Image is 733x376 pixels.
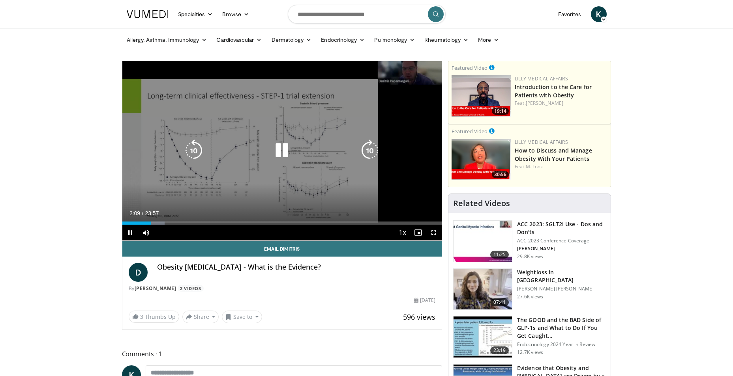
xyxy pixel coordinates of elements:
img: acc2e291-ced4-4dd5-b17b-d06994da28f3.png.150x105_q85_crop-smart_upscale.png [452,75,511,117]
div: Feat. [515,100,607,107]
a: K [591,6,607,22]
a: 11:25 ACC 2023: SGLT2i Use - Dos and Don'ts ACC 2023 Conference Coverage [PERSON_NAME] 29.8K views [453,220,606,262]
h3: The GOOD and the BAD Side of GLP-1s and What to Do If You Get Caught… [517,316,606,340]
span: 07:41 [490,298,509,306]
button: Save to [222,311,262,323]
p: 12.7K views [517,349,543,356]
a: [PERSON_NAME] [135,285,176,292]
span: 3 [140,313,143,320]
a: 23:19 The GOOD and the BAD Side of GLP-1s and What to Do If You Get Caught… Endocrinology 2024 Ye... [453,316,606,358]
span: / [142,210,144,216]
p: 27.6K views [517,294,543,300]
span: 23:19 [490,346,509,354]
span: 2:09 [129,210,140,216]
p: [PERSON_NAME] [PERSON_NAME] [517,286,606,292]
span: 30:56 [492,171,509,178]
h3: Weightloss in [GEOGRAPHIC_DATA] [517,268,606,284]
a: 19:14 [452,75,511,117]
button: Enable picture-in-picture mode [410,225,426,240]
img: 9258cdf1-0fbf-450b-845f-99397d12d24a.150x105_q85_crop-smart_upscale.jpg [454,221,512,262]
a: Dermatology [267,32,317,48]
span: 596 views [403,312,435,322]
span: 11:25 [490,251,509,259]
a: 30:56 [452,139,511,180]
a: 2 Videos [178,285,204,292]
a: M. Look [526,163,543,170]
a: Cardiovascular [212,32,266,48]
div: By [129,285,436,292]
span: 23:57 [145,210,159,216]
p: Endocrinology 2024 Year in Review [517,341,606,348]
img: c98a6a29-1ea0-4bd5-8cf5-4d1e188984a7.png.150x105_q85_crop-smart_upscale.png [452,139,511,180]
a: 07:41 Weightloss in [GEOGRAPHIC_DATA] [PERSON_NAME] [PERSON_NAME] 27.6K views [453,268,606,310]
div: [DATE] [414,297,435,304]
a: How to Discuss and Manage Obesity With Your Patients [515,147,592,162]
span: Comments 1 [122,349,442,359]
img: 756cb5e3-da60-49d4-af2c-51c334342588.150x105_q85_crop-smart_upscale.jpg [454,316,512,357]
a: Rheumatology [420,32,473,48]
a: Browse [217,6,254,22]
button: Mute [138,225,154,240]
input: Search topics, interventions [288,5,446,24]
div: Progress Bar [122,222,442,225]
button: Fullscreen [426,225,442,240]
video-js: Video Player [122,61,442,241]
h4: Obesity [MEDICAL_DATA] - What is the Evidence? [157,263,436,272]
a: Endocrinology [316,32,369,48]
a: [PERSON_NAME] [526,100,563,106]
a: Lilly Medical Affairs [515,75,568,82]
button: Playback Rate [394,225,410,240]
a: Pulmonology [369,32,420,48]
a: Favorites [553,6,586,22]
a: Specialties [173,6,218,22]
h3: ACC 2023: SGLT2i Use - Dos and Don'ts [517,220,606,236]
small: Featured Video [452,64,487,71]
p: [PERSON_NAME] [517,246,606,252]
a: Lilly Medical Affairs [515,139,568,145]
a: Introduction to the Care for Patients with Obesity [515,83,592,99]
a: More [473,32,504,48]
span: 19:14 [492,108,509,115]
small: Featured Video [452,128,487,135]
a: 3 Thumbs Up [129,311,179,323]
p: ACC 2023 Conference Coverage [517,238,606,244]
p: 29.8K views [517,253,543,260]
a: Email Dimitris [122,241,442,257]
button: Share [182,311,219,323]
img: 9983fed1-7565-45be-8934-aef1103ce6e2.150x105_q85_crop-smart_upscale.jpg [454,269,512,310]
img: VuMedi Logo [127,10,169,18]
button: Pause [122,225,138,240]
a: D [129,263,148,282]
h4: Related Videos [453,199,510,208]
a: Allergy, Asthma, Immunology [122,32,212,48]
div: Feat. [515,163,607,170]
